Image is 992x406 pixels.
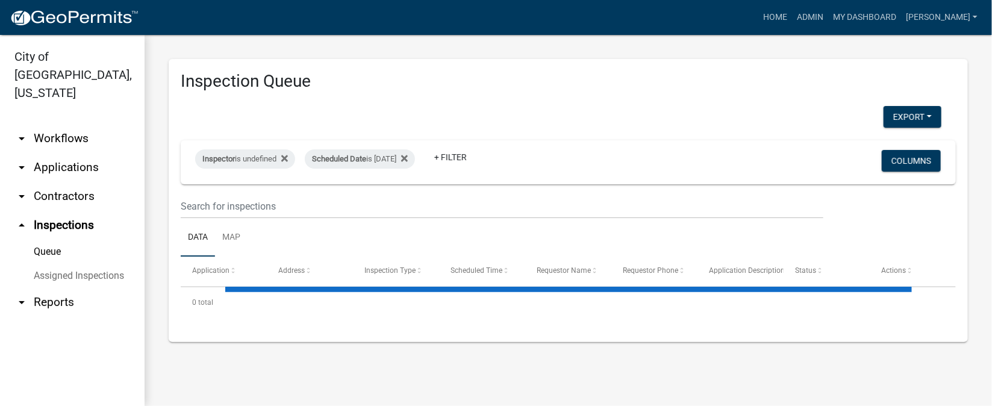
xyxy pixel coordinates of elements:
div: 0 total [181,287,956,317]
datatable-header-cell: Inspection Type [353,257,439,286]
a: My Dashboard [828,6,901,29]
span: Application Description [709,266,785,275]
span: Actions [881,266,906,275]
i: arrow_drop_down [14,295,29,310]
datatable-header-cell: Actions [870,257,956,286]
a: [PERSON_NAME] [901,6,982,29]
a: Admin [792,6,828,29]
datatable-header-cell: Application Description [697,257,784,286]
span: Inspection Type [364,266,416,275]
span: Inspector [202,154,235,163]
div: is [DATE] [305,149,415,169]
datatable-header-cell: Requestor Phone [611,257,697,286]
span: Scheduled Time [451,266,502,275]
a: Map [215,219,248,257]
div: is undefined [195,149,295,169]
datatable-header-cell: Requestor Name [525,257,611,286]
i: arrow_drop_down [14,131,29,146]
span: Address [278,266,305,275]
datatable-header-cell: Scheduled Time [439,257,525,286]
i: arrow_drop_down [14,189,29,204]
a: + Filter [425,146,476,168]
span: Requestor Phone [623,266,678,275]
span: Application [192,266,229,275]
datatable-header-cell: Application [181,257,267,286]
i: arrow_drop_down [14,160,29,175]
button: Export [884,106,941,128]
h3: Inspection Queue [181,71,956,92]
a: Data [181,219,215,257]
span: Status [795,266,816,275]
i: arrow_drop_up [14,218,29,233]
datatable-header-cell: Status [784,257,870,286]
span: Scheduled Date [312,154,366,163]
a: Home [758,6,792,29]
datatable-header-cell: Address [267,257,353,286]
input: Search for inspections [181,194,823,219]
span: Requestor Name [537,266,591,275]
button: Columns [882,150,941,172]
